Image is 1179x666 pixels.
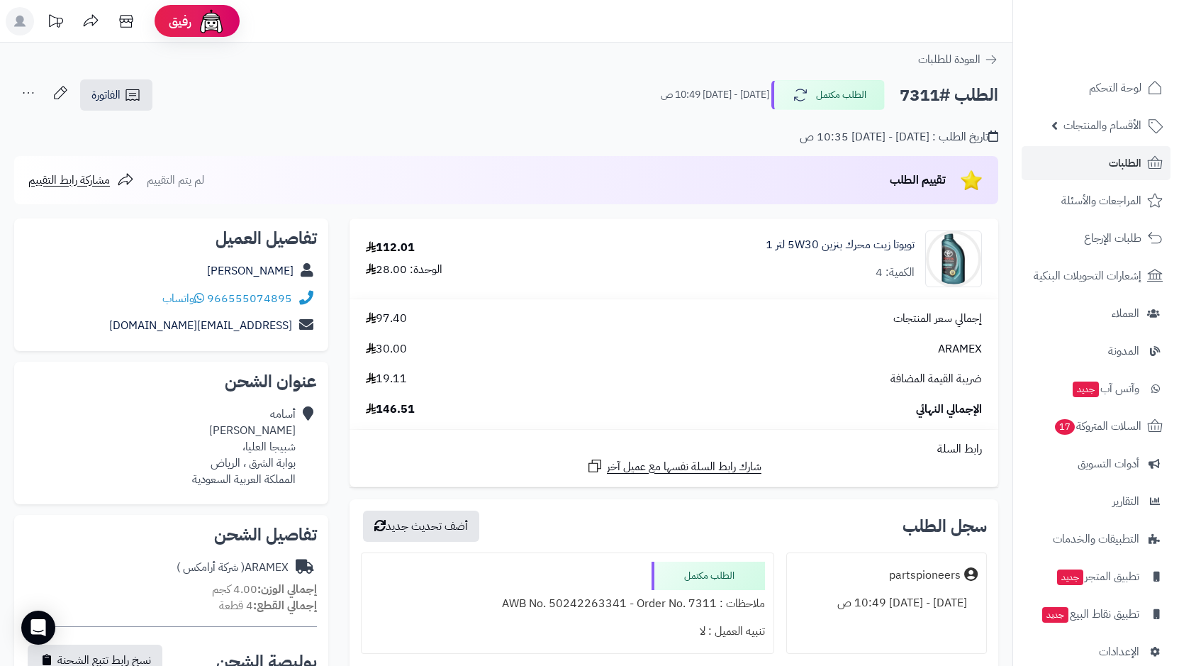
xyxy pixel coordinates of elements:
[766,237,915,253] a: تويوتا زيت محرك بنزين 5W30 لتر 1
[1022,597,1170,631] a: تطبيق نقاط البيعجديد
[1054,416,1141,436] span: السلات المتروكة
[1022,259,1170,293] a: إشعارات التحويلات البنكية
[192,406,296,487] div: أسامه [PERSON_NAME] شبيجا العليا، بوابة الشرق ، الرياض المملكة العربية السعودية
[177,560,289,576] div: ARAMEX
[1053,529,1139,549] span: التطبيقات والخدمات
[1022,522,1170,556] a: التطبيقات والخدمات
[1056,567,1139,587] span: تطبيق المتجر
[890,172,946,189] span: تقييم الطلب
[1022,146,1170,180] a: الطلبات
[1078,454,1139,474] span: أدوات التسويق
[1061,191,1141,211] span: المراجعات والأسئلة
[1089,78,1141,98] span: لوحة التحكم
[1084,228,1141,248] span: طلبات الإرجاع
[890,371,982,387] span: ضريبة القيمة المضافة
[197,7,225,35] img: ai-face.png
[1022,334,1170,368] a: المدونة
[38,7,73,39] a: تحديثات المنصة
[1083,33,1166,62] img: logo-2.png
[1022,221,1170,255] a: طلبات الإرجاع
[1109,153,1141,173] span: الطلبات
[1112,304,1139,323] span: العملاء
[876,265,915,281] div: الكمية: 4
[21,611,55,645] div: Open Intercom Messenger
[366,240,415,256] div: 112.01
[1022,372,1170,406] a: وآتس آبجديد
[26,230,317,247] h2: تفاصيل العميل
[771,80,885,110] button: الطلب مكتمل
[652,562,765,590] div: الطلب مكتمل
[607,459,761,475] span: شارك رابط السلة نفسها مع عميل آخر
[1022,296,1170,331] a: العملاء
[366,311,407,327] span: 97.40
[212,581,317,598] small: 4.00 كجم
[1112,492,1139,511] span: التقارير
[1055,419,1075,435] span: 17
[253,597,317,614] strong: إجمالي القطع:
[1022,447,1170,481] a: أدوات التسويق
[1022,560,1170,594] a: تطبيق المتجرجديد
[795,589,978,617] div: [DATE] - [DATE] 10:49 ص
[366,262,442,278] div: الوحدة: 28.00
[1108,341,1139,361] span: المدونة
[80,79,152,111] a: الفاتورة
[1099,642,1139,662] span: الإعدادات
[916,401,982,418] span: الإجمالي النهائي
[366,341,407,357] span: 30.00
[900,81,998,110] h2: الطلب #7311
[661,88,769,102] small: [DATE] - [DATE] 10:49 ص
[366,371,407,387] span: 19.11
[207,290,292,307] a: 966555074895
[586,457,761,475] a: شارك رابط السلة نفسها مع عميل آخر
[1073,382,1099,397] span: جديد
[207,262,294,279] a: [PERSON_NAME]
[918,51,998,68] a: العودة للطلبات
[800,129,998,145] div: تاريخ الطلب : [DATE] - [DATE] 10:35 ص
[147,172,204,189] span: لم يتم التقييم
[1042,607,1068,623] span: جديد
[91,87,121,104] span: الفاتورة
[109,317,292,334] a: [EMAIL_ADDRESS][DOMAIN_NAME]
[893,311,982,327] span: إجمالي سعر المنتجات
[162,290,204,307] a: واتساب
[1034,266,1141,286] span: إشعارات التحويلات البنكية
[1057,570,1083,585] span: جديد
[1022,409,1170,443] a: السلات المتروكة17
[1071,379,1139,399] span: وآتس آب
[926,231,981,287] img: 1698177532-71EW2sQ8LsL._AC_SY879_-90x90.jpg
[1022,184,1170,218] a: المراجعات والأسئلة
[177,559,245,576] span: ( شركة أرامكس )
[370,618,765,645] div: تنبيه العميل : لا
[938,341,982,357] span: ARAMEX
[219,597,317,614] small: 4 قطعة
[1041,604,1139,624] span: تطبيق نقاط البيع
[26,526,317,543] h2: تفاصيل الشحن
[370,590,765,618] div: ملاحظات : AWB No. 50242263341 - Order No. 7311
[889,567,961,584] div: partspioneers
[257,581,317,598] strong: إجمالي الوزن:
[1022,484,1170,518] a: التقارير
[918,51,980,68] span: العودة للطلبات
[1022,71,1170,105] a: لوحة التحكم
[28,172,110,189] span: مشاركة رابط التقييم
[1063,116,1141,135] span: الأقسام والمنتجات
[26,373,317,390] h2: عنوان الشحن
[169,13,191,30] span: رفيق
[366,401,415,418] span: 146.51
[903,518,987,535] h3: سجل الطلب
[355,441,993,457] div: رابط السلة
[28,172,134,189] a: مشاركة رابط التقييم
[363,511,479,542] button: أضف تحديث جديد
